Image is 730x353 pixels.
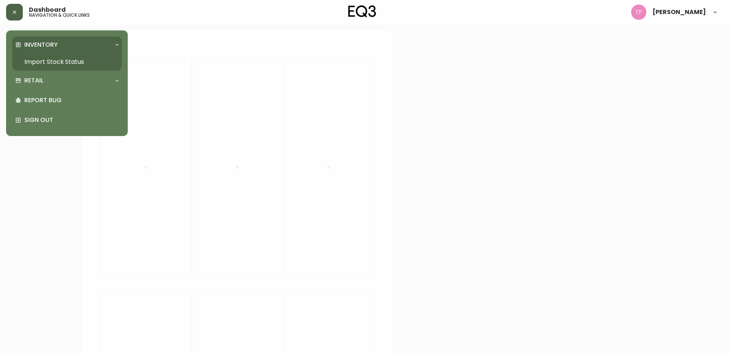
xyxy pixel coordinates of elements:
img: logo [348,5,376,17]
h5: navigation & quick links [29,13,90,17]
p: Retail [24,76,43,85]
span: Dashboard [29,7,66,13]
p: Sign Out [24,116,119,124]
div: Inventory [12,36,122,53]
div: Sign Out [12,110,122,130]
img: 509424b058aae2bad57fee408324c33f [631,5,646,20]
span: [PERSON_NAME] [652,9,706,15]
p: Report Bug [24,96,119,104]
a: Import Stock Status [12,53,122,71]
div: Retail [12,72,122,89]
p: Inventory [24,41,58,49]
div: Report Bug [12,90,122,110]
